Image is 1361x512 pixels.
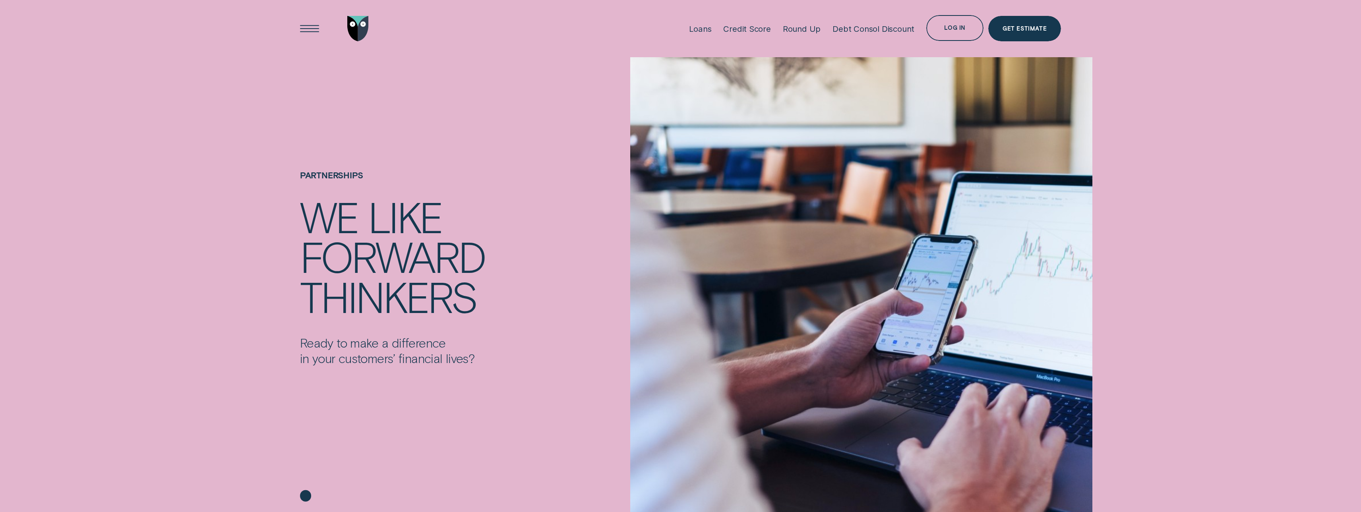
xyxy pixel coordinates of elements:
div: Round Up [783,24,821,34]
div: Credit Score [723,24,771,34]
div: Loans [689,24,711,34]
h1: Partnerships [300,170,485,196]
button: Log in [926,15,983,41]
button: Open Menu [297,16,323,42]
div: We [300,196,358,236]
img: Wisr [347,16,369,42]
div: like [368,196,442,236]
h4: We like forward thinkers [300,196,485,316]
a: Get Estimate [988,16,1061,42]
div: thinkers [300,276,476,316]
div: forward [300,236,485,276]
p: Ready to make a difference in your customers’ financial lives? [300,335,485,366]
div: Debt Consol Discount [832,24,914,34]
